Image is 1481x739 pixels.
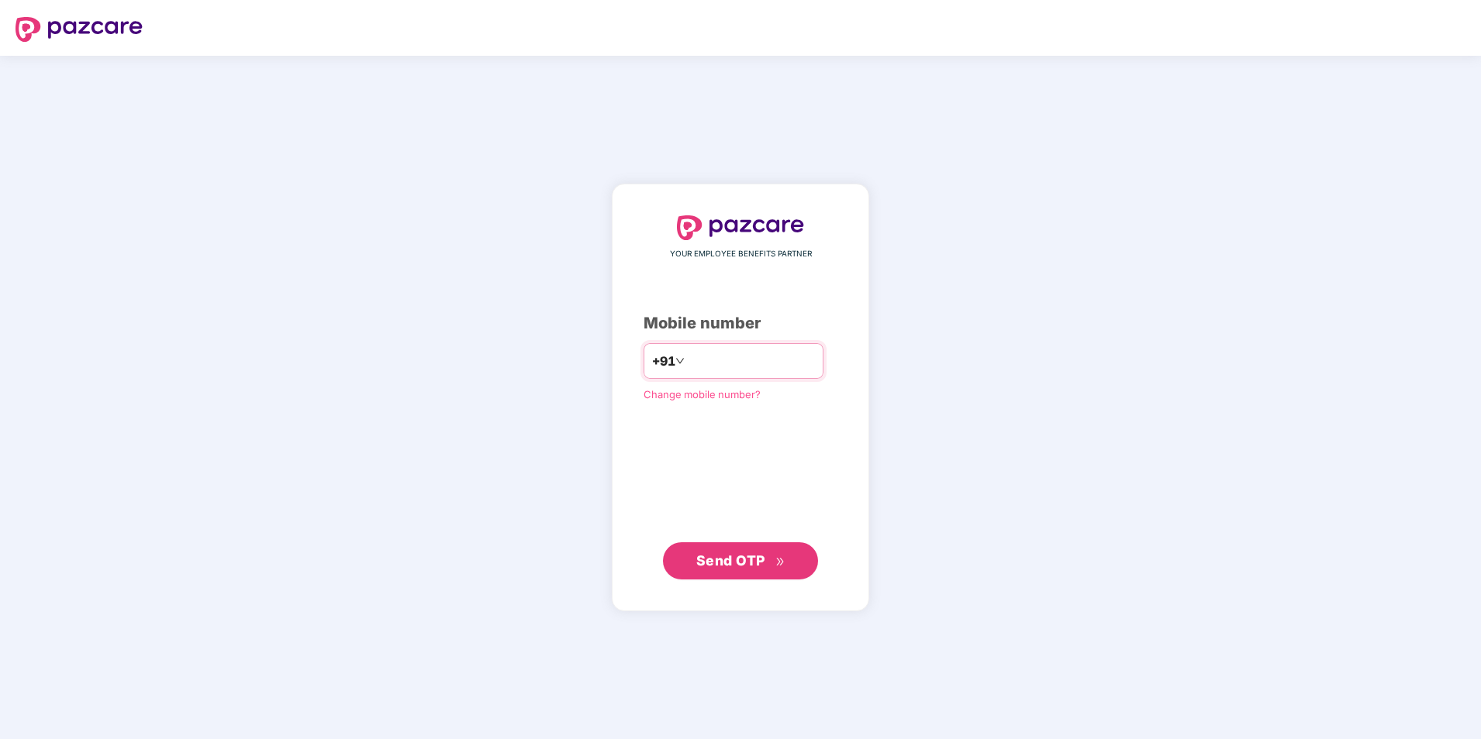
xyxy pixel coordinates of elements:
[644,311,837,335] div: Mobile number
[675,356,685,366] span: down
[670,248,812,260] span: YOUR EMPLOYEE BENEFITS PARTNER
[677,215,804,240] img: logo
[696,552,765,569] span: Send OTP
[644,388,761,400] a: Change mobile number?
[16,17,143,42] img: logo
[775,557,785,567] span: double-right
[652,352,675,371] span: +91
[663,542,818,579] button: Send OTPdouble-right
